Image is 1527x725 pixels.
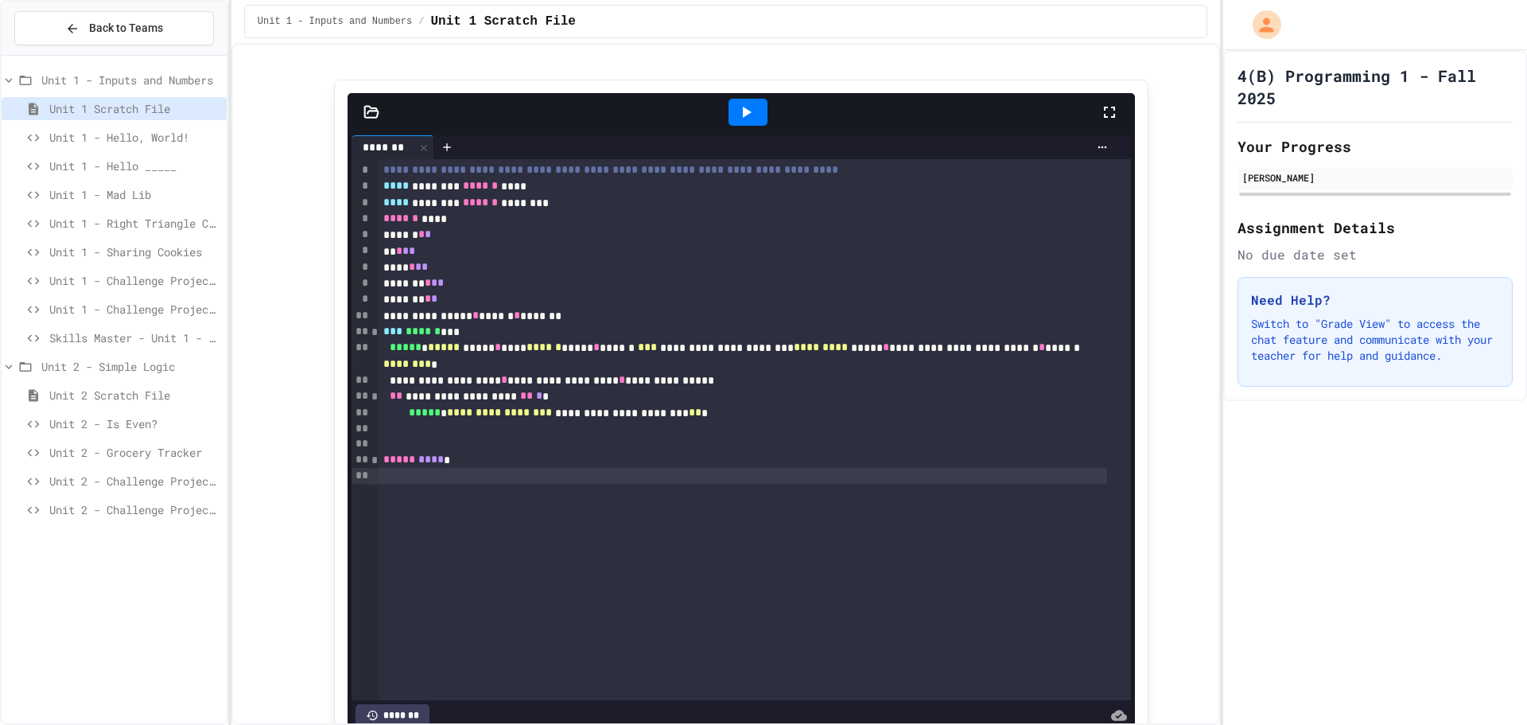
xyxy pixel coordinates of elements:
[41,358,220,375] span: Unit 2 - Simple Logic
[1236,6,1285,43] div: My Account
[1242,170,1508,185] div: [PERSON_NAME]
[1238,135,1513,158] h2: Your Progress
[89,20,163,37] span: Back to Teams
[49,244,220,260] span: Unit 1 - Sharing Cookies
[49,329,220,346] span: Skills Master - Unit 1 - Parakeet Calculator
[49,158,220,174] span: Unit 1 - Hello _____
[418,15,424,28] span: /
[49,415,220,432] span: Unit 2 - Is Even?
[49,501,220,518] span: Unit 2 - Challenge Project - Colors on Chessboard
[49,186,220,203] span: Unit 1 - Mad Lib
[1251,316,1499,364] p: Switch to "Grade View" to access the chat feature and communicate with your teacher for help and ...
[1238,64,1513,109] h1: 4(B) Programming 1 - Fall 2025
[1238,216,1513,239] h2: Assignment Details
[49,444,220,461] span: Unit 2 - Grocery Tracker
[1238,245,1513,264] div: No due date set
[258,15,412,28] span: Unit 1 - Inputs and Numbers
[49,301,220,318] span: Unit 1 - Challenge Project - Ancient Pyramid
[41,72,220,88] span: Unit 1 - Inputs and Numbers
[14,11,214,45] button: Back to Teams
[49,473,220,489] span: Unit 2 - Challenge Project - Type of Triangle
[49,215,220,232] span: Unit 1 - Right Triangle Calculator
[49,387,220,403] span: Unit 2 Scratch File
[49,100,220,117] span: Unit 1 Scratch File
[49,129,220,146] span: Unit 1 - Hello, World!
[49,272,220,289] span: Unit 1 - Challenge Project - Cat Years Calculator
[430,12,575,31] span: Unit 1 Scratch File
[1251,290,1499,310] h3: Need Help?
